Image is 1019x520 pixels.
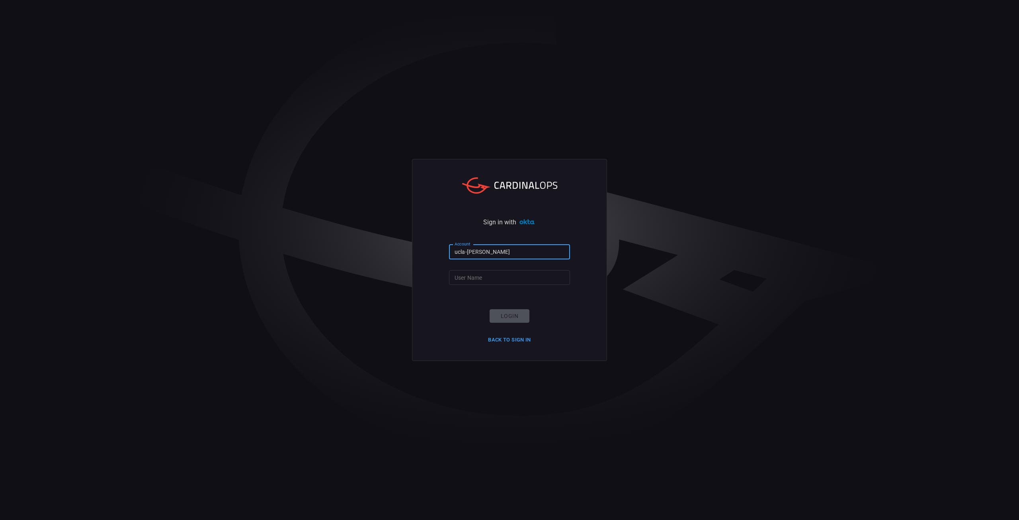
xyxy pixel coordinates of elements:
img: Ad5vKXme8s1CQAAAABJRU5ErkJggg== [518,219,535,225]
span: Sign in with [483,219,516,226]
label: Account [455,241,470,247]
input: Type your account [449,245,570,259]
input: Type your user name [449,270,570,285]
button: Back to Sign in [483,334,536,346]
